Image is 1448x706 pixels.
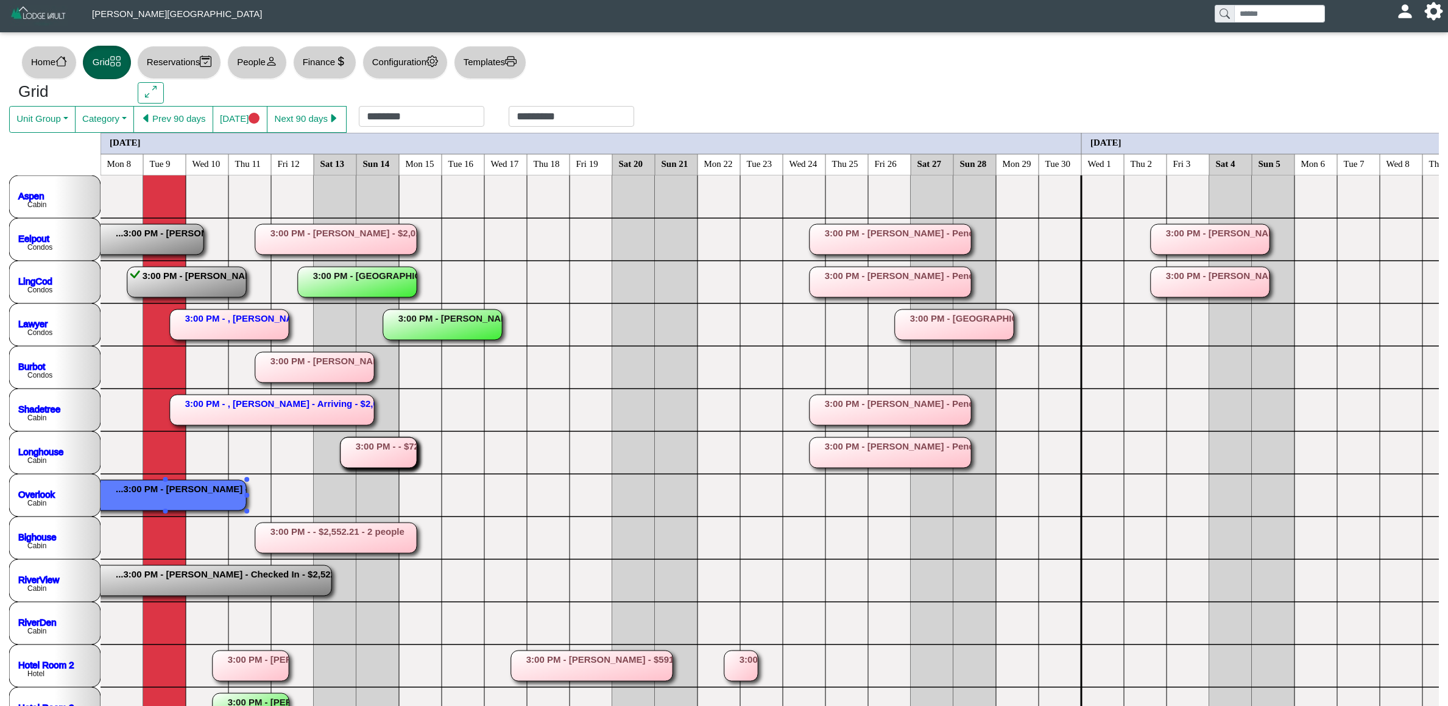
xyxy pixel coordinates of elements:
text: Wed 17 [491,158,519,168]
text: Thu 11 [235,158,261,168]
button: Homehouse [21,46,77,79]
text: Condos [27,328,52,337]
button: Gridgrid [83,46,131,79]
input: Check out [509,106,634,127]
svg: caret right fill [328,113,339,124]
text: Condos [27,371,52,379]
text: Cabin [27,499,46,507]
svg: printer [505,55,517,67]
text: Sun 14 [363,158,390,168]
text: Wed 8 [1386,158,1410,168]
a: Overlook [18,489,55,499]
text: Sat 27 [917,158,942,168]
svg: gear [426,55,438,67]
button: arrows angle expand [138,82,164,104]
text: Tue 30 [1045,158,1071,168]
a: Eelpout [18,233,50,243]
button: Financecurrency dollar [293,46,356,79]
svg: currency dollar [335,55,347,67]
text: [DATE] [110,137,141,147]
text: Fri 12 [278,158,300,168]
text: Fri 26 [875,158,897,168]
text: [DATE] [1090,137,1121,147]
text: Condos [27,243,52,252]
text: Wed 1 [1088,158,1111,168]
text: Fri 19 [576,158,598,168]
text: Hotel [27,669,44,678]
text: Mon 22 [704,158,733,168]
text: Condos [27,286,52,294]
text: Cabin [27,584,46,593]
button: Templatesprinter [454,46,526,79]
a: Longhouse [18,446,63,456]
text: Thu 18 [534,158,560,168]
svg: caret left fill [141,113,152,124]
button: Peopleperson [227,46,286,79]
text: Sat 13 [320,158,345,168]
a: RiverView [18,574,59,584]
a: RiverDen [18,616,57,627]
h3: Grid [18,82,119,102]
text: Tue 9 [150,158,171,168]
text: Tue 23 [747,158,772,168]
text: Sun 28 [960,158,987,168]
button: Configurationgear [362,46,448,79]
text: Cabin [27,627,46,635]
button: [DATE]circle fill [213,106,267,133]
a: Hotel Room 2 [18,659,74,669]
text: Sat 20 [619,158,643,168]
a: Burbot [18,361,46,371]
text: Thu 25 [832,158,858,168]
a: LingCod [18,275,52,286]
text: Mon 29 [1003,158,1031,168]
svg: person [266,55,277,67]
a: Lawyer [18,318,48,328]
text: Cabin [27,414,46,422]
svg: search [1220,9,1229,18]
button: Next 90 dayscaret right fill [267,106,347,133]
svg: arrows angle expand [145,86,157,97]
text: Cabin [27,542,46,550]
button: caret left fillPrev 90 days [133,106,213,133]
text: Fri 3 [1173,158,1191,168]
svg: calendar2 check [200,55,211,67]
text: Sun 21 [662,158,688,168]
text: Sat 4 [1216,158,1236,168]
text: Mon 6 [1301,158,1326,168]
input: Check in [359,106,484,127]
svg: house [55,55,67,67]
button: Unit Group [9,106,76,133]
text: Wed 10 [192,158,221,168]
img: Z [10,5,68,26]
a: Bighouse [18,531,57,542]
svg: circle fill [249,113,260,124]
text: Wed 24 [789,158,818,168]
text: Thu 2 [1131,158,1152,168]
text: Mon 8 [107,158,132,168]
text: Cabin [27,456,46,465]
text: Tue 7 [1344,158,1365,168]
text: Tue 16 [448,158,474,168]
text: Sun 5 [1259,158,1280,168]
button: Category [75,106,134,133]
a: Shadetree [18,403,60,414]
svg: gear fill [1429,7,1438,16]
svg: grid [110,55,121,67]
text: Mon 15 [406,158,434,168]
svg: person fill [1400,7,1410,16]
a: Aspen [18,190,44,200]
text: Cabin [27,200,46,209]
button: Reservationscalendar2 check [137,46,221,79]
